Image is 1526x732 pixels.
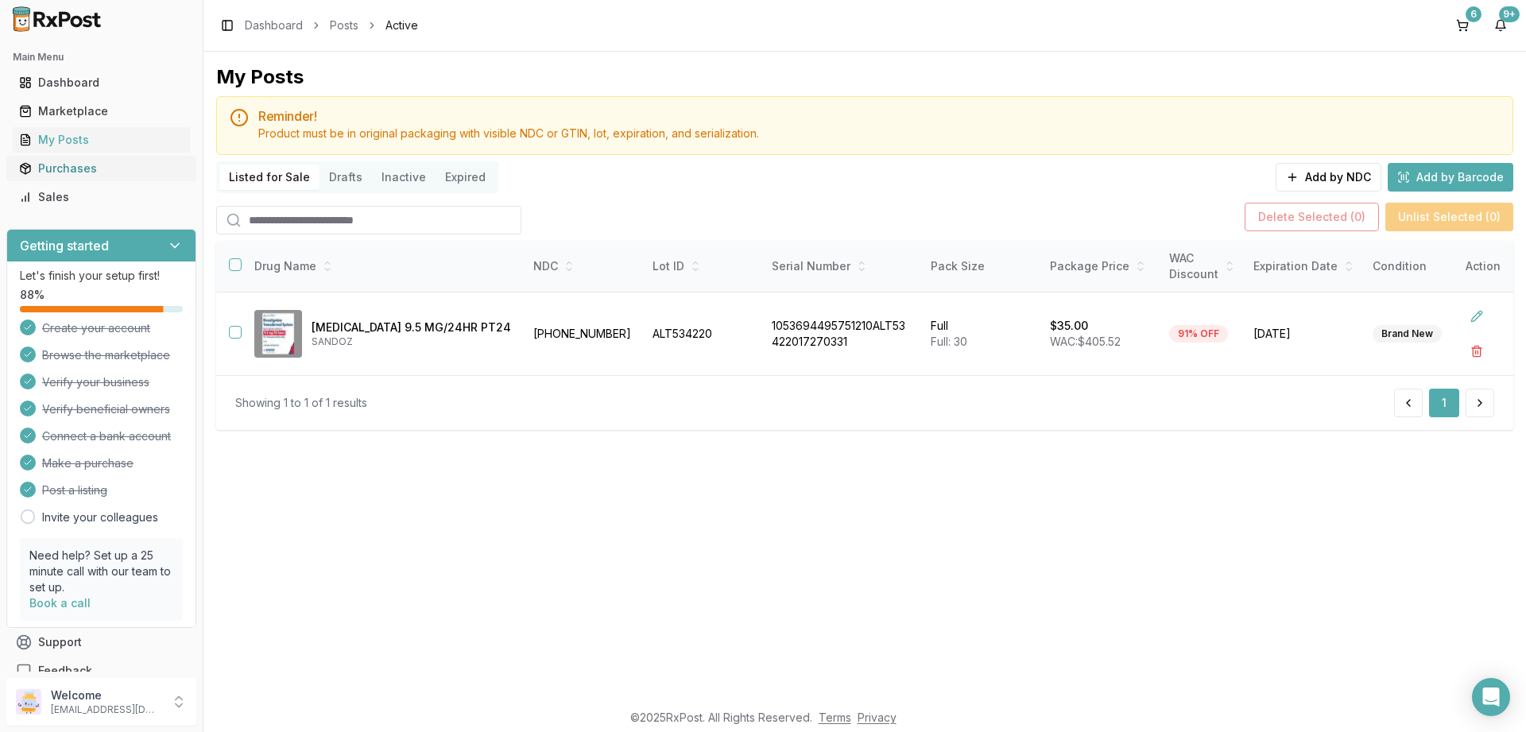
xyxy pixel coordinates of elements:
div: Lot ID [653,258,753,274]
p: Need help? Set up a 25 minute call with our team to set up. [29,548,173,595]
div: Package Price [1050,258,1150,274]
div: Open Intercom Messenger [1472,678,1510,716]
button: Edit [1462,302,1491,331]
img: User avatar [16,689,41,715]
a: Sales [13,183,190,211]
button: My Posts [6,127,196,153]
button: Feedback [6,656,196,685]
div: WAC Discount [1169,250,1234,282]
a: Posts [330,17,358,33]
img: RxPost Logo [6,6,108,32]
p: $35.00 [1050,318,1088,334]
a: Privacy [858,711,897,724]
button: Listed for Sale [219,165,320,190]
div: Sales [19,189,184,205]
a: Marketplace [13,97,190,126]
div: My Posts [19,132,184,148]
span: WAC: $405.52 [1050,335,1121,348]
span: Create your account [42,320,150,336]
p: SANDOZ [312,335,511,348]
div: NDC [533,258,633,274]
a: Dashboard [245,17,303,33]
a: Book a call [29,596,91,610]
span: Verify your business [42,374,149,390]
td: 1053694495751210ALT53422017270331 [762,292,921,376]
button: Add by Barcode [1388,163,1513,192]
th: Condition [1363,241,1482,292]
span: Feedback [38,663,92,679]
div: Expiration Date [1253,258,1354,274]
button: Support [6,628,196,656]
span: 88 % [20,287,45,303]
button: Inactive [372,165,436,190]
p: Let's finish your setup first! [20,268,183,284]
span: Make a purchase [42,455,134,471]
button: Expired [436,165,495,190]
div: Purchases [19,161,184,176]
div: Drug Name [254,258,511,274]
img: Rivastigmine 9.5 MG/24HR PT24 [254,310,302,358]
div: My Posts [216,64,304,90]
span: Browse the marketplace [42,347,170,363]
div: Showing 1 to 1 of 1 results [235,395,367,411]
span: [DATE] [1253,326,1354,342]
button: Delete [1462,337,1491,366]
button: 1 [1429,389,1459,417]
button: 6 [1450,13,1475,38]
td: Full [921,292,1040,376]
button: Add by NDC [1276,163,1381,192]
nav: breadcrumb [245,17,418,33]
a: Dashboard [13,68,190,97]
th: Action [1453,241,1513,292]
div: 9+ [1499,6,1520,22]
td: ALT534220 [643,292,762,376]
div: 6 [1466,6,1481,22]
button: Purchases [6,156,196,181]
button: Drafts [320,165,372,190]
div: Dashboard [19,75,184,91]
h5: Reminder! [258,110,1500,122]
span: Active [385,17,418,33]
h3: Getting started [20,236,109,255]
span: Verify beneficial owners [42,401,170,417]
p: Welcome [51,687,161,703]
p: [MEDICAL_DATA] 9.5 MG/24HR PT24 [312,320,511,335]
span: Full: 30 [931,335,967,348]
span: Post a listing [42,482,107,498]
div: Brand New [1373,325,1442,343]
th: Pack Size [921,241,1040,292]
h2: Main Menu [13,51,190,64]
a: Purchases [13,154,190,183]
span: Connect a bank account [42,428,171,444]
div: Marketplace [19,103,184,119]
button: 9+ [1488,13,1513,38]
a: My Posts [13,126,190,154]
button: Sales [6,184,196,210]
p: [EMAIL_ADDRESS][DOMAIN_NAME] [51,703,161,716]
div: Product must be in original packaging with visible NDC or GTIN, lot, expiration, and serialization. [258,126,1500,141]
a: Terms [819,711,851,724]
div: Serial Number [772,258,912,274]
button: Dashboard [6,70,196,95]
div: 91% OFF [1169,325,1228,343]
a: Invite your colleagues [42,509,158,525]
td: [PHONE_NUMBER] [524,292,643,376]
button: Marketplace [6,99,196,124]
